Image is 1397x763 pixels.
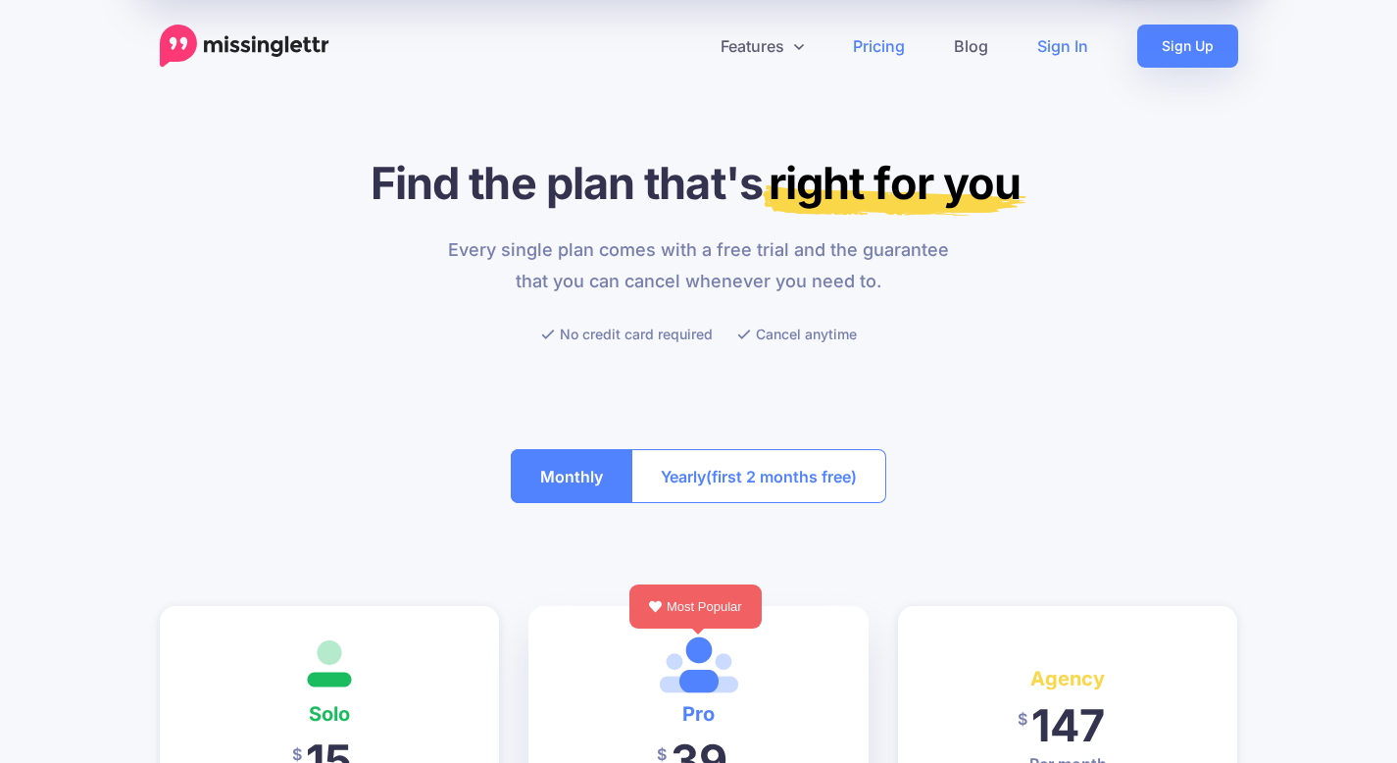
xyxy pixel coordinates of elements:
[929,25,1013,68] a: Blog
[1031,698,1105,752] span: 147
[541,322,713,346] li: No credit card required
[696,25,828,68] a: Features
[828,25,929,68] a: Pricing
[511,449,632,503] button: Monthly
[927,663,1209,694] h4: Agency
[763,156,1026,216] mark: right for you
[629,585,762,629] div: Most Popular
[1013,25,1113,68] a: Sign In
[558,698,839,730] h4: Pro
[436,234,961,297] p: Every single plan comes with a free trial and the guarantee that you can cancel whenever you need...
[631,449,886,503] button: Yearly(first 2 months free)
[737,322,857,346] li: Cancel anytime
[160,25,329,68] a: Home
[706,461,857,492] span: (first 2 months free)
[1137,25,1238,68] a: Sign Up
[1018,697,1027,741] span: $
[160,156,1238,210] h1: Find the plan that's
